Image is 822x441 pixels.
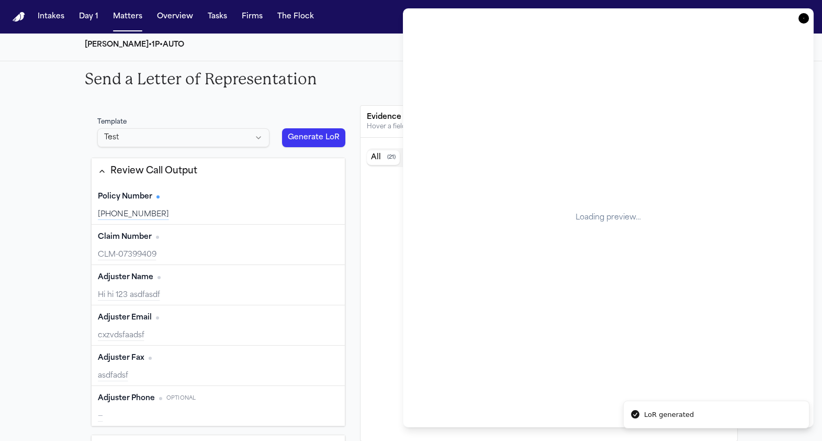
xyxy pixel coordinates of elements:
span: Claim Number [98,232,152,242]
div: Policy Number (required) [92,184,345,225]
span: Adjuster Name [98,272,153,283]
button: Related documents [400,150,450,165]
button: The Flock [273,7,318,26]
button: Review Details [399,36,477,54]
button: All documents [367,150,400,165]
span: No citation [159,397,162,400]
button: Matters [109,7,147,26]
span: No citation [156,236,159,239]
a: Home [13,12,25,22]
button: Generate LoR [282,128,346,147]
div: cxzvdsfaadsf [98,330,339,341]
div: Adjuster Phone (optional) [92,386,345,426]
div: Adjuster Email (required) [92,305,345,346]
div: asdfadsf [98,371,339,381]
div: LoR generated [644,410,694,420]
div: CLM-07399409 [98,250,339,260]
span: Policy Number [98,192,152,202]
span: Has citation [156,195,160,199]
div: Hover a field on the left to jump here [367,123,730,131]
button: Overview [153,7,197,26]
span: — [98,412,103,420]
button: Intakes [33,7,69,26]
button: Review Call Output [92,158,345,184]
button: Tasks [204,7,231,26]
div: Loading preview… [416,21,801,414]
button: Select LoR template [97,128,269,147]
span: Adjuster Phone [98,393,155,404]
div: Claim Number (required) [92,225,345,265]
div: Adjuster Name (required) [92,265,345,305]
h2: Send a Letter of Representation [85,70,317,89]
div: Template [97,118,269,126]
div: Hi hi 123 asdfasdf [98,290,339,301]
span: No citation [156,316,159,319]
button: Day 1 [75,7,103,26]
div: Document browser [367,144,730,224]
span: Adjuster Fax [98,353,144,363]
span: Adjuster Email [98,313,152,323]
div: Evidence & Documents [367,112,730,123]
div: Review Call Output [110,164,197,178]
span: ( 21 ) [387,154,396,161]
div: Adjuster Fax (required) [92,346,345,386]
span: Optional [166,394,196,402]
div: [PHONE_NUMBER] [98,210,339,220]
div: [PERSON_NAME] • 1P • AUTO [85,40,184,50]
img: Finch Logo [13,12,25,22]
span: No citation [157,276,161,279]
button: Firms [238,7,267,26]
span: No citation [149,357,152,360]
